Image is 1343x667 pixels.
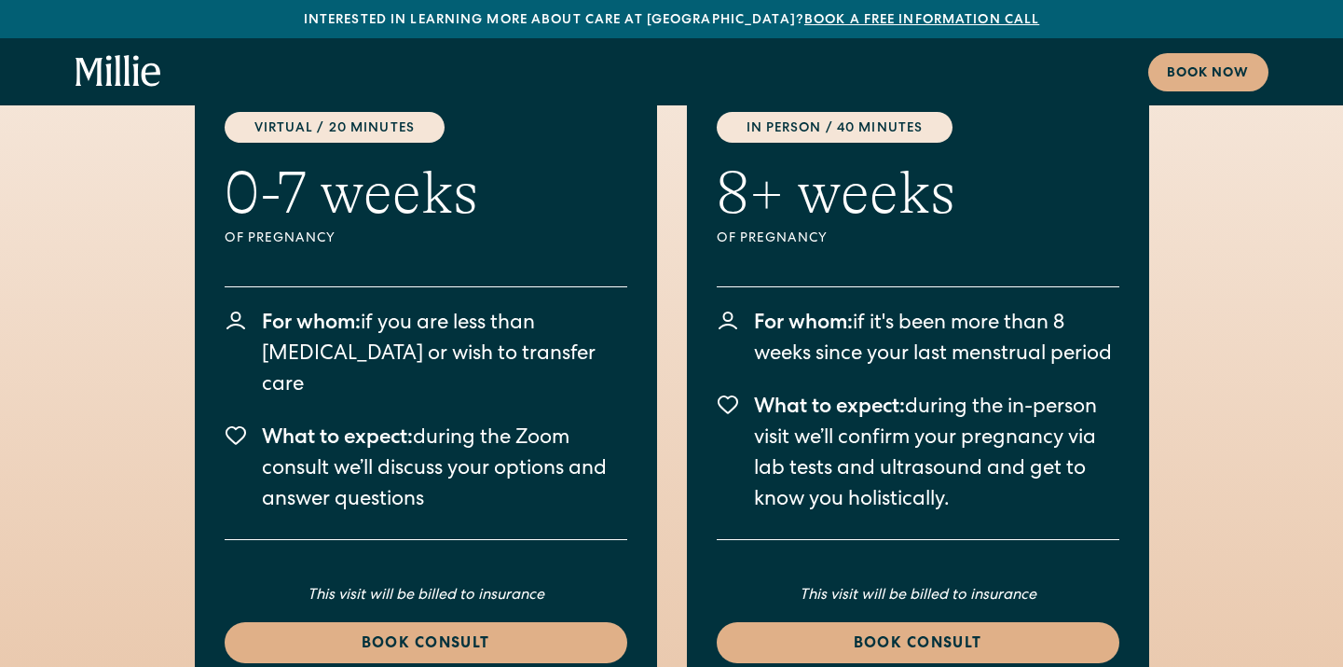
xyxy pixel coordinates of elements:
[225,622,627,663] a: Book consult
[225,158,478,229] h2: 0-7 weeks
[262,314,361,335] span: For whom:
[1167,64,1250,84] div: Book now
[717,112,953,143] div: in person / 40 minutes
[717,229,955,249] div: Of pregnancy
[225,229,478,249] div: Of pregnancy
[717,158,955,229] h2: 8+ weeks
[75,55,161,89] a: home
[262,424,627,517] p: during the Zoom consult we’ll discuss your options and answer questions
[800,589,1036,604] em: This visit will be billed to insurance
[717,622,1119,663] a: Book consult
[754,398,905,419] span: What to expect:
[262,429,413,450] span: What to expect:
[1148,53,1268,91] a: Book now
[754,394,1119,517] p: during the in-person visit we’ll confirm your pregnancy via lab tests and ultrasound and get to k...
[739,633,1097,656] div: Book consult
[262,310,627,402] p: if you are less than [MEDICAL_DATA] or wish to transfer care
[754,314,853,335] span: For whom:
[247,633,605,656] div: Book consult
[804,14,1039,27] a: Book a free information call
[754,310,1119,371] p: if it's been more than 8 weeks since your last menstrual period
[308,589,544,604] em: This visit will be billed to insurance
[225,112,445,143] div: Virtual / 20 Minutes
